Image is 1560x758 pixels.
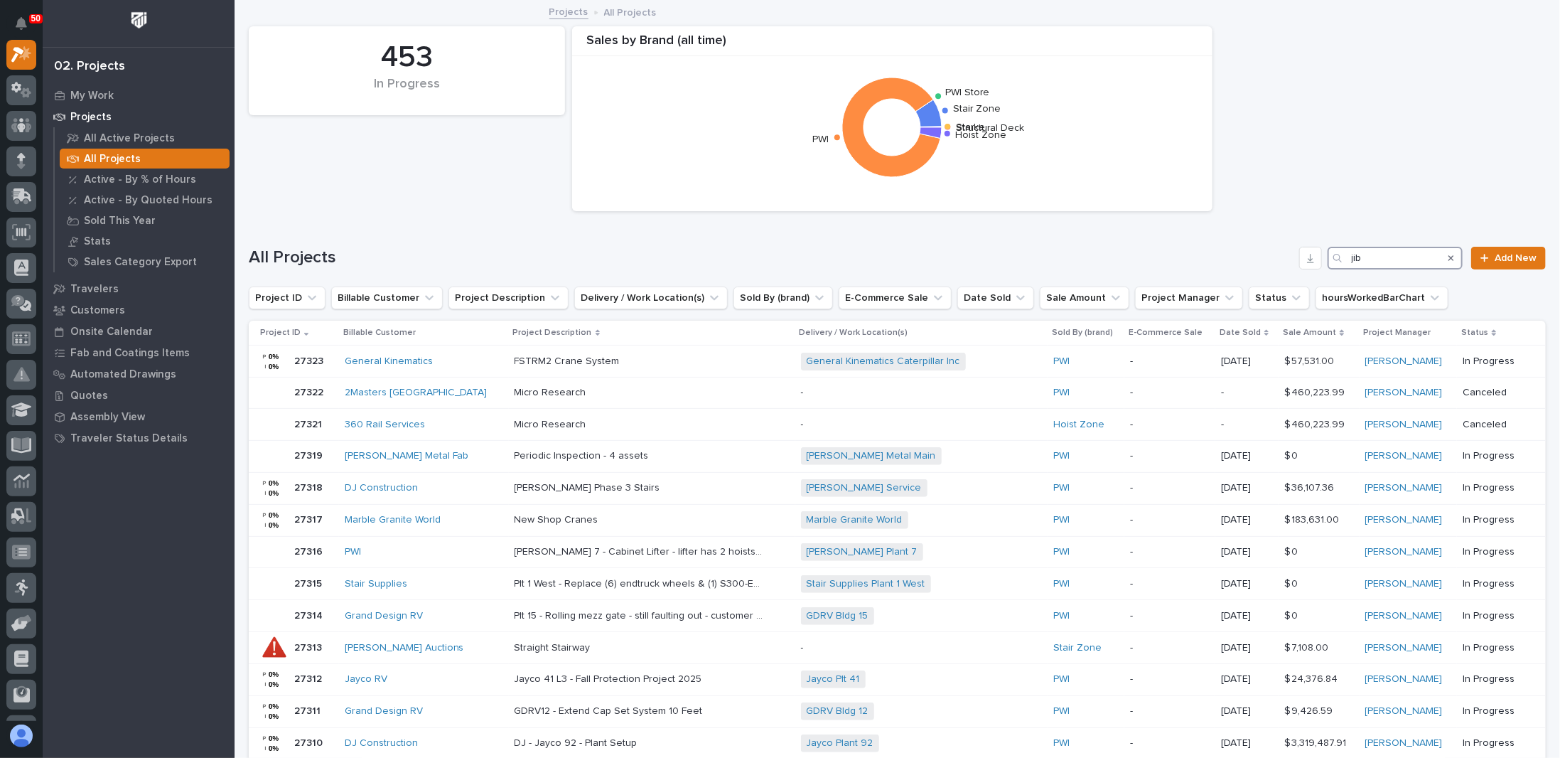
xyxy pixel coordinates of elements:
[807,737,873,749] a: Jayco Plant 92
[1053,514,1070,526] a: PWI
[345,419,425,431] a: 360 Rail Services
[294,479,326,494] p: 27318
[1495,253,1537,263] span: Add New
[515,384,589,399] p: Micro Research
[515,607,766,622] p: Plt 15 - Rolling mezz gate - still faulting out - customer wants sensors moved to inside
[1135,287,1243,309] button: Project Manager
[1284,543,1301,558] p: $ 0
[43,406,235,427] a: Assembly View
[1284,479,1337,494] p: $ 36,107.36
[839,287,952,309] button: E-Commerce Sale
[515,639,593,654] p: Straight Stairway
[345,450,469,462] a: [PERSON_NAME] Metal Fab
[733,287,833,309] button: Sold By (brand)
[1053,705,1070,717] a: PWI
[294,575,325,590] p: 27315
[70,304,125,317] p: Customers
[945,87,989,97] text: PWI Store
[1463,546,1523,558] p: In Progress
[1053,387,1070,399] a: PWI
[1284,353,1337,368] p: $ 57,531.00
[515,575,766,590] p: Plt 1 West - Replace (6) endtruck wheels & (1) S300-EMT trolley.
[55,252,235,272] a: Sales Category Export
[249,568,1546,600] tr: 2731527315 Stair Supplies Plt 1 West - Replace (6) endtruck wheels & (1) S300-EMT trolley.Plt 1 W...
[1221,450,1273,462] p: [DATE]
[574,287,728,309] button: Delivery / Work Location(s)
[43,299,235,321] a: Customers
[345,673,387,685] a: Jayco RV
[807,705,868,717] a: GDRV Bldg 12
[1130,514,1210,526] p: -
[1040,287,1129,309] button: Sale Amount
[55,231,235,251] a: Stats
[6,9,36,38] button: Notifications
[249,287,326,309] button: Project ID
[55,169,235,189] a: Active - By % of Hours
[84,132,175,145] p: All Active Projects
[249,472,1546,504] tr: 2731827318 DJ Construction [PERSON_NAME] Phase 3 Stairs[PERSON_NAME] Phase 3 Stairs [PERSON_NAME]...
[1463,450,1523,462] p: In Progress
[1365,482,1443,494] a: [PERSON_NAME]
[1471,247,1546,269] a: Add New
[1365,705,1443,717] a: [PERSON_NAME]
[55,190,235,210] a: Active - By Quoted Hours
[1284,735,1349,749] p: $ 3,319,487.91
[54,59,125,75] div: 02. Projects
[1130,387,1210,399] p: -
[345,578,407,590] a: Stair Supplies
[70,326,153,338] p: Onsite Calendar
[345,610,423,622] a: Grand Design RV
[84,174,196,186] p: Active - By % of Hours
[1130,578,1210,590] p: -
[43,85,235,106] a: My Work
[1053,482,1070,494] a: PWI
[84,194,213,207] p: Active - By Quoted Hours
[249,378,1546,409] tr: 2732227322 2Masters [GEOGRAPHIC_DATA] Micro ResearchMicro Research -PWI --$ 460,223.99$ 460,223.9...
[1130,546,1210,558] p: -
[294,607,326,622] p: 27314
[43,106,235,127] a: Projects
[1130,737,1210,749] p: -
[515,671,705,685] p: Jayco 41 L3 - Fall Protection Project 2025
[957,287,1034,309] button: Date Sold
[1284,511,1342,526] p: $ 183,631.00
[1463,514,1523,526] p: In Progress
[1053,546,1070,558] a: PWI
[1284,607,1301,622] p: $ 0
[515,511,601,526] p: New Shop Cranes
[84,256,197,269] p: Sales Category Export
[6,721,36,751] button: users-avatar
[1052,325,1113,341] p: Sold By (brand)
[55,128,235,148] a: All Active Projects
[807,356,960,368] a: General Kinematics Caterpillar Inc
[345,356,433,368] a: General Kinematics
[1364,325,1431,341] p: Project Manager
[1053,356,1070,368] a: PWI
[1463,737,1523,749] p: In Progress
[1284,639,1331,654] p: $ 7,108.00
[249,440,1546,472] tr: 2731927319 [PERSON_NAME] Metal Fab Periodic Inspection - 4 assetsPeriodic Inspection - 4 assets [...
[84,215,156,228] p: Sold This Year
[249,346,1546,378] tr: 2732327323 General Kinematics FSTRM2 Crane SystemFSTRM2 Crane System General Kinematics Caterpill...
[70,411,145,424] p: Assembly View
[1463,705,1523,717] p: In Progress
[1130,673,1210,685] p: -
[294,447,326,462] p: 27319
[294,735,326,749] p: 27310
[572,33,1212,57] div: Sales by Brand (all time)
[801,419,1043,431] p: -
[1221,705,1273,717] p: [DATE]
[345,705,423,717] a: Grand Design RV
[807,610,868,622] a: GDRV Bldg 15
[1365,387,1443,399] a: [PERSON_NAME]
[1221,737,1273,749] p: [DATE]
[1463,387,1523,399] p: Canceled
[1130,642,1210,654] p: -
[1365,450,1443,462] a: [PERSON_NAME]
[1463,610,1523,622] p: In Progress
[345,387,488,399] a: 2Masters [GEOGRAPHIC_DATA]
[448,287,569,309] button: Project Description
[343,325,416,341] p: Billable Customer
[273,77,541,107] div: In Progress
[513,325,592,341] p: Project Description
